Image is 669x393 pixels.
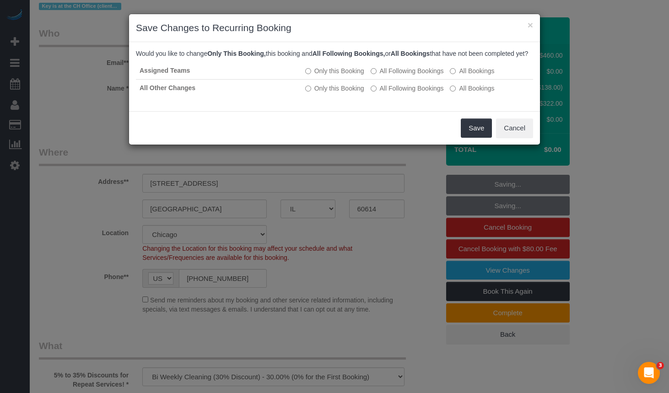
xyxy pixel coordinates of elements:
[528,20,533,30] button: ×
[136,49,533,58] p: Would you like to change this booking and or that have not been completed yet?
[313,50,385,57] b: All Following Bookings,
[140,84,195,92] strong: All Other Changes
[638,362,660,384] iframe: Intercom live chat
[136,21,533,35] h3: Save Changes to Recurring Booking
[371,68,377,74] input: All Following Bookings
[140,67,190,74] strong: Assigned Teams
[305,86,311,92] input: Only this Booking
[305,84,364,93] label: All other bookings in the series will remain the same.
[305,66,364,75] label: All other bookings in the series will remain the same.
[371,86,377,92] input: All Following Bookings
[305,68,311,74] input: Only this Booking
[450,86,456,92] input: All Bookings
[496,118,533,138] button: Cancel
[371,84,444,93] label: This and all the bookings after it will be changed.
[207,50,266,57] b: Only This Booking,
[450,66,494,75] label: All bookings that have not been completed yet will be changed.
[371,66,444,75] label: This and all the bookings after it will be changed.
[391,50,430,57] b: All Bookings
[450,84,494,93] label: All bookings that have not been completed yet will be changed.
[461,118,492,138] button: Save
[450,68,456,74] input: All Bookings
[657,362,664,369] span: 3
